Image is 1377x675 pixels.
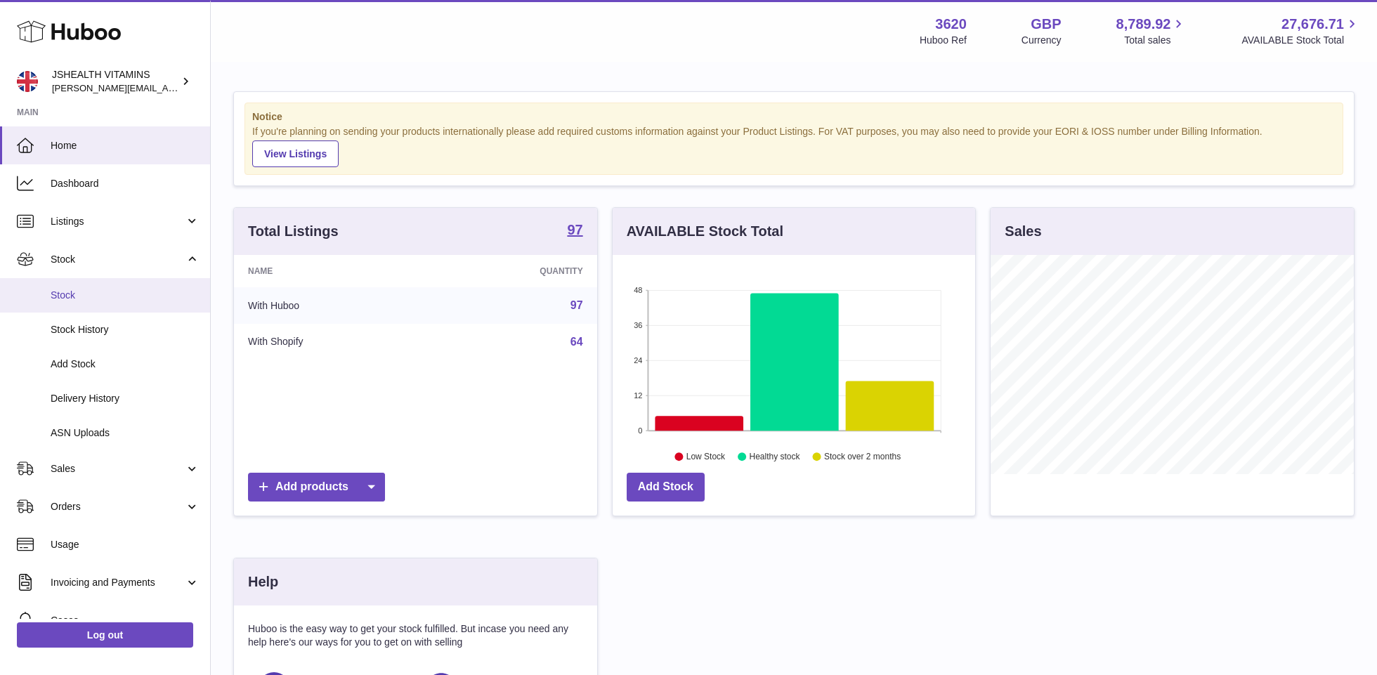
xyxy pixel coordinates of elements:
[252,110,1336,124] strong: Notice
[17,622,193,648] a: Log out
[252,140,339,167] a: View Listings
[52,68,178,95] div: JSHEALTH VITAMINS
[248,622,583,649] p: Huboo is the easy way to get your stock fulfilled. But incase you need any help here's our ways f...
[51,500,185,513] span: Orders
[1241,15,1360,47] a: 27,676.71 AVAILABLE Stock Total
[234,324,430,360] td: With Shopify
[935,15,967,34] strong: 3620
[634,391,642,400] text: 12
[17,71,38,92] img: francesca@jshealthvitamins.com
[51,289,200,302] span: Stock
[567,223,582,237] strong: 97
[1124,34,1187,47] span: Total sales
[248,222,339,241] h3: Total Listings
[430,255,597,287] th: Quantity
[51,614,200,627] span: Cases
[51,392,200,405] span: Delivery History
[234,255,430,287] th: Name
[920,34,967,47] div: Huboo Ref
[1031,15,1061,34] strong: GBP
[634,356,642,365] text: 24
[51,177,200,190] span: Dashboard
[638,426,642,435] text: 0
[51,139,200,152] span: Home
[627,473,705,502] a: Add Stock
[51,323,200,336] span: Stock History
[248,473,385,502] a: Add products
[1241,34,1360,47] span: AVAILABLE Stock Total
[51,462,185,476] span: Sales
[51,538,200,551] span: Usage
[252,125,1336,167] div: If you're planning on sending your products internationally please add required customs informati...
[627,222,783,241] h3: AVAILABLE Stock Total
[634,321,642,329] text: 36
[234,287,430,324] td: With Huboo
[1022,34,1062,47] div: Currency
[51,253,185,266] span: Stock
[1116,15,1187,47] a: 8,789.92 Total sales
[634,286,642,294] text: 48
[248,572,278,591] h3: Help
[824,452,901,461] text: Stock over 2 months
[51,358,200,371] span: Add Stock
[51,426,200,440] span: ASN Uploads
[749,452,800,461] text: Healthy stock
[567,223,582,240] a: 97
[570,299,583,311] a: 97
[1116,15,1171,34] span: 8,789.92
[52,82,282,93] span: [PERSON_NAME][EMAIL_ADDRESS][DOMAIN_NAME]
[1281,15,1344,34] span: 27,676.71
[1005,222,1041,241] h3: Sales
[686,452,726,461] text: Low Stock
[570,336,583,348] a: 64
[51,576,185,589] span: Invoicing and Payments
[51,215,185,228] span: Listings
